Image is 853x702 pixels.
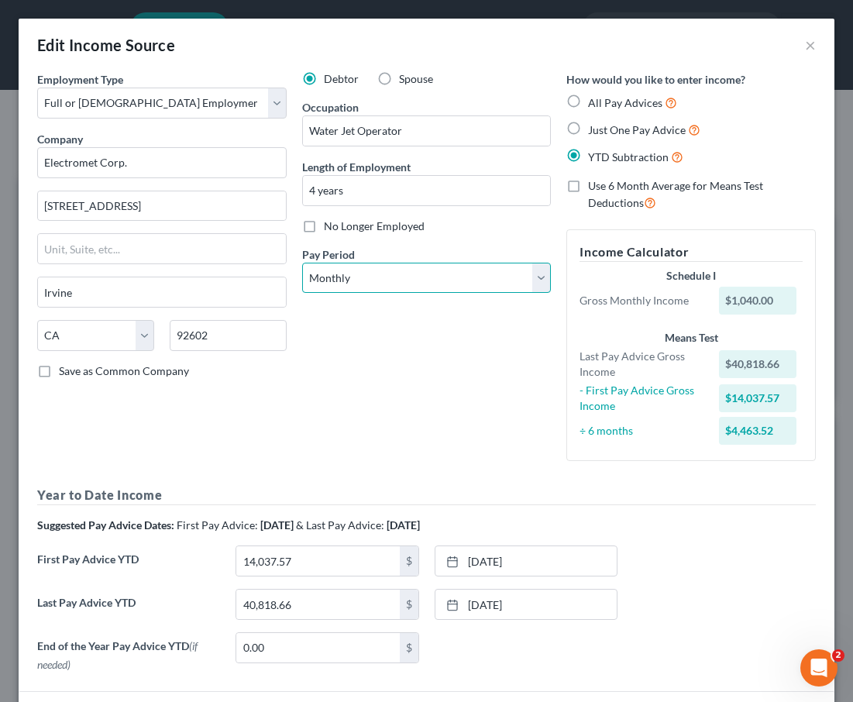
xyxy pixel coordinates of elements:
[572,349,710,380] div: Last Pay Advice Gross Income
[29,632,228,679] label: End of the Year Pay Advice YTD
[29,589,228,632] label: Last Pay Advice YTD
[302,99,359,115] label: Occupation
[38,191,286,221] input: Enter address...
[29,545,228,589] label: First Pay Advice YTD
[324,72,359,85] span: Debtor
[572,423,710,439] div: ÷ 6 months
[719,287,796,315] div: $1,040.00
[260,518,294,532] strong: [DATE]
[296,518,384,532] span: & Last Pay Advice:
[236,633,399,662] input: 0.00
[719,417,796,445] div: $4,463.52
[302,248,355,261] span: Pay Period
[236,590,399,619] input: 0.00
[37,147,287,178] input: Search company by name...
[566,71,745,88] label: How would you like to enter income?
[400,633,418,662] div: $
[400,546,418,576] div: $
[832,649,844,662] span: 2
[572,383,710,414] div: - First Pay Advice Gross Income
[37,34,175,56] div: Edit Income Source
[37,132,83,146] span: Company
[236,546,399,576] input: 0.00
[38,277,286,307] input: Enter city...
[588,96,662,109] span: All Pay Advices
[580,268,803,284] div: Schedule I
[303,116,551,146] input: --
[800,649,838,687] iframe: Intercom live chat
[38,234,286,263] input: Unit, Suite, etc...
[302,159,411,175] label: Length of Employment
[719,384,796,412] div: $14,037.57
[59,364,189,377] span: Save as Common Company
[580,243,803,262] h5: Income Calculator
[399,72,433,85] span: Spouse
[387,518,420,532] strong: [DATE]
[177,518,258,532] span: First Pay Advice:
[588,179,763,209] span: Use 6 Month Average for Means Test Deductions
[170,320,287,351] input: Enter zip...
[572,293,710,308] div: Gross Monthly Income
[588,150,669,163] span: YTD Subtraction
[303,176,551,205] input: ex: 2 years
[37,518,174,532] strong: Suggested Pay Advice Dates:
[435,590,617,619] a: [DATE]
[805,36,816,54] button: ×
[580,330,803,346] div: Means Test
[37,639,198,671] span: (if needed)
[37,73,123,86] span: Employment Type
[324,219,425,232] span: No Longer Employed
[400,590,418,619] div: $
[719,350,796,378] div: $40,818.66
[37,486,816,505] h5: Year to Date Income
[588,123,686,136] span: Just One Pay Advice
[435,546,617,576] a: [DATE]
